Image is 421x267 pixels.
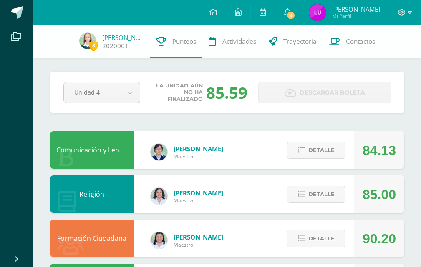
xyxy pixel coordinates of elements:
[150,25,202,58] a: Punteos
[151,232,167,249] img: a084105b5058f52f9b5e8b449e8b602d.png
[262,25,323,58] a: Trayectoria
[50,175,134,213] div: Religión
[89,40,98,51] span: 8
[79,32,96,49] img: 41b14854247958dfa203535dcc28a4c5.png
[332,5,380,13] span: [PERSON_NAME]
[74,82,109,102] span: Unidad 4
[174,189,223,197] span: [PERSON_NAME]
[287,230,345,247] button: Detalle
[300,82,365,103] span: Descargar boleta
[287,142,345,159] button: Detalle
[332,12,380,20] span: Mi Perfil
[308,187,335,202] span: Detalle
[323,25,381,58] a: Contactos
[363,132,396,169] div: 84.13
[174,197,223,204] span: Maestro
[151,144,167,160] img: 904e528ea31759b90e2b92348a2f5070.png
[286,11,295,20] span: 4
[363,176,396,213] div: 85.00
[363,220,396,257] div: 90.20
[102,33,144,42] a: [PERSON_NAME]
[50,220,134,257] div: Formación Ciudadana
[172,37,196,46] span: Punteos
[151,82,203,102] span: La unidad aún no ha finalizado
[174,145,223,153] span: [PERSON_NAME]
[222,37,256,46] span: Actividades
[202,25,262,58] a: Actividades
[308,142,335,158] span: Detalle
[64,82,140,103] a: Unidad 4
[174,233,223,241] span: [PERSON_NAME]
[283,37,317,46] span: Trayectoria
[206,82,247,103] div: 85.59
[174,153,223,160] span: Maestro
[151,188,167,205] img: 5833435b0e0c398ee4b261d46f102b9b.png
[346,37,375,46] span: Contactos
[102,42,129,50] a: 2020001
[309,4,326,21] img: 246892990d745adbd8ac90bb04b31a5a.png
[174,241,223,248] span: Maestro
[287,186,345,203] button: Detalle
[308,231,335,246] span: Detalle
[50,131,134,169] div: Comunicación y Lenguaje L1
